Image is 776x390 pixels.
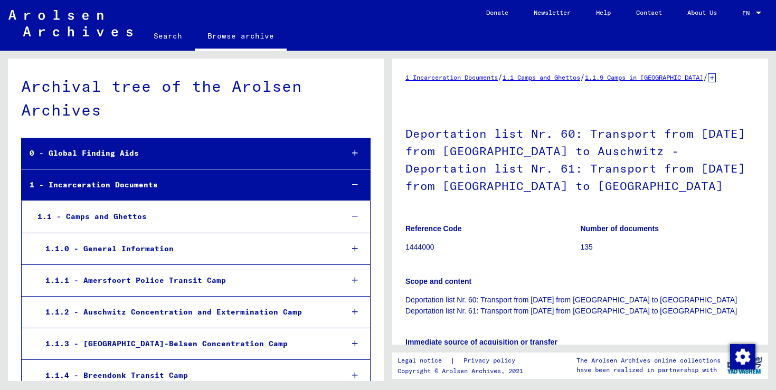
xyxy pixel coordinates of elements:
div: 1 - Incarceration Documents [22,175,334,195]
b: Reference Code [405,224,462,233]
b: Scope and content [405,277,471,286]
span: / [703,72,708,82]
a: 1 Incarceration Documents [405,73,498,81]
span: / [580,72,585,82]
p: have been realized in partnership with [576,365,721,375]
a: 1.1 Camps and Ghettos [503,73,580,81]
b: Number of documents [581,224,659,233]
div: 1.1.3 - [GEOGRAPHIC_DATA]-Belsen Concentration Camp [37,334,334,354]
img: yv_logo.png [725,352,764,378]
div: 0 - Global Finding Aids [22,143,334,164]
p: 135 [581,242,755,253]
img: Change consent [730,344,755,369]
div: 1.1.2 - Auschwitz Concentration and Extermination Camp [37,302,334,322]
a: Search [141,23,195,49]
span: / [498,72,503,82]
a: Browse archive [195,23,287,51]
h1: Deportation list Nr. 60: Transport from [DATE] from [GEOGRAPHIC_DATA] to Auschwitz - Deportation ... [405,109,755,208]
div: Archival tree of the Arolsen Archives [21,74,371,122]
div: 1.1 - Camps and Ghettos [30,206,334,227]
img: Arolsen_neg.svg [8,10,133,36]
p: The Arolsen Archives online collections [576,356,721,365]
p: Copyright © Arolsen Archives, 2021 [398,366,528,376]
span: EN [742,9,754,17]
p: Deportation list Nr. 60: Transport from [DATE] from [GEOGRAPHIC_DATA] to [GEOGRAPHIC_DATA] Deport... [405,294,755,317]
a: 1.1.9 Camps in [GEOGRAPHIC_DATA] [585,73,703,81]
b: Immediate source of acquisition or transfer [405,338,557,346]
div: 1.1.0 - General Information [37,239,334,259]
p: 1444000 [405,242,580,253]
a: Privacy policy [455,355,528,366]
a: Legal notice [398,355,450,366]
div: 1.1.4 - Breendonk Transit Camp [37,365,334,386]
div: | [398,355,528,366]
div: 1.1.1 - Amersfoort Police Transit Camp [37,270,334,291]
